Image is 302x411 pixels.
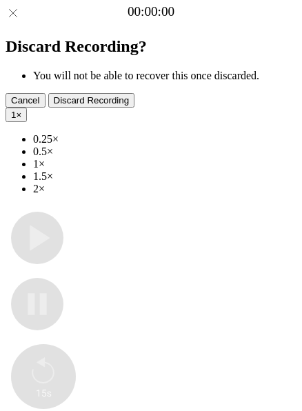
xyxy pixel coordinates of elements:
h2: Discard Recording? [6,37,296,56]
span: 1 [11,110,16,120]
a: 00:00:00 [128,4,174,19]
li: 0.5× [33,146,296,158]
li: 2× [33,183,296,195]
li: 1.5× [33,170,296,183]
li: You will not be able to recover this once discarded. [33,70,296,82]
button: Discard Recording [48,93,135,108]
button: Cancel [6,93,46,108]
button: 1× [6,108,27,122]
li: 0.25× [33,133,296,146]
li: 1× [33,158,296,170]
